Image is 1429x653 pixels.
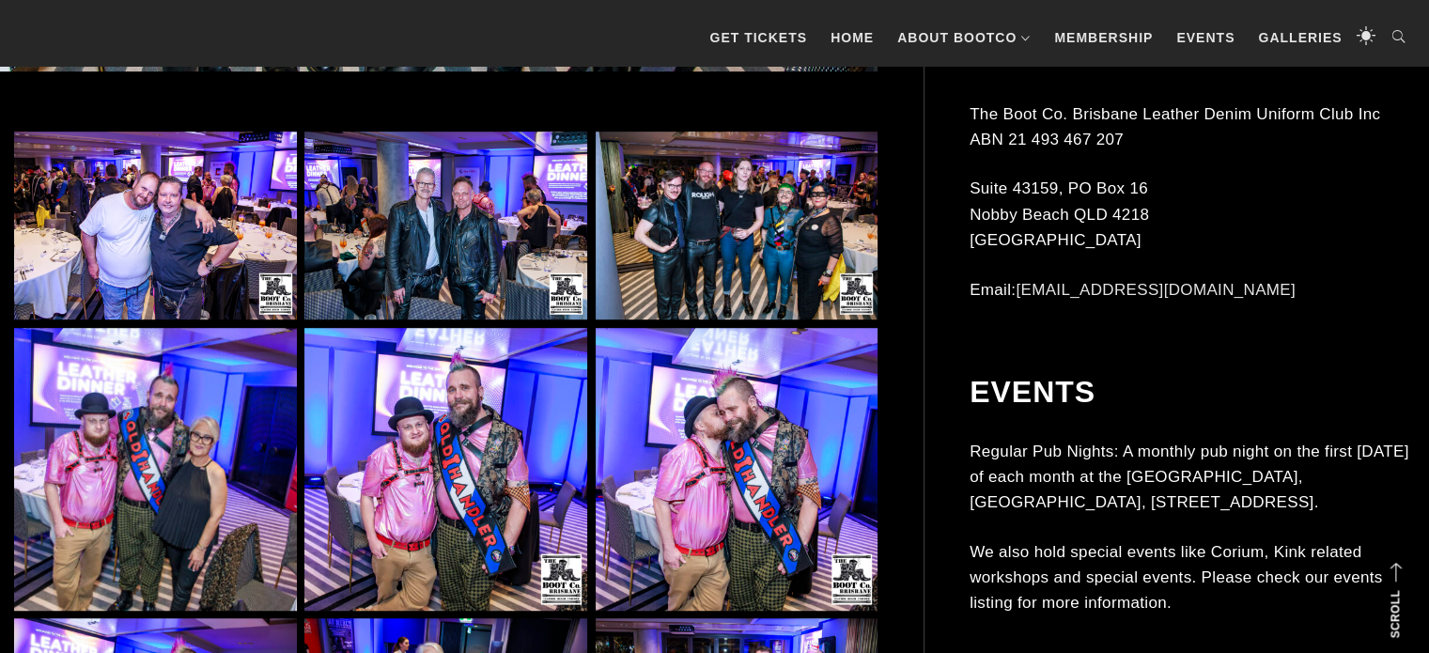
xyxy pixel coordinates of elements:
[1389,590,1402,638] strong: Scroll
[888,9,1040,66] a: About BootCo
[970,539,1414,616] p: We also hold special events like Corium, Kink related workshops and special events. Please check ...
[1167,9,1244,66] a: Events
[1045,9,1162,66] a: Membership
[970,375,1414,411] h2: Events
[821,9,883,66] a: Home
[1016,281,1296,299] a: [EMAIL_ADDRESS][DOMAIN_NAME]
[970,101,1414,152] p: The Boot Co. Brisbane Leather Denim Uniform Club Inc ABN 21 493 467 207
[970,38,1414,73] h2: Contact Us
[970,177,1414,254] p: Suite 43159, PO Box 16 Nobby Beach QLD 4218 [GEOGRAPHIC_DATA]
[700,9,816,66] a: GET TICKETS
[970,277,1414,303] p: Email:
[970,439,1414,516] p: Regular Pub Nights: A monthly pub night on the first [DATE] of each month at the [GEOGRAPHIC_DATA...
[1249,9,1351,66] a: Galleries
